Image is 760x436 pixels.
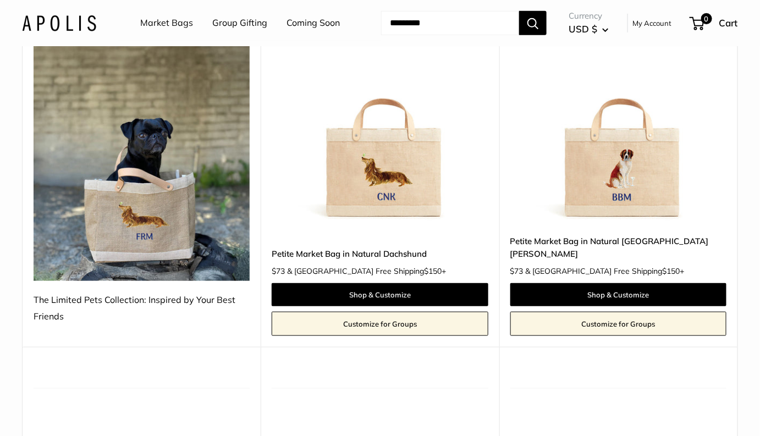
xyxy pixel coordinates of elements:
[272,247,488,260] a: Petite Market Bag in Natural Dachshund
[719,17,738,29] span: Cart
[287,15,340,31] a: Coming Soon
[212,15,267,31] a: Group Gifting
[510,8,726,224] img: Petite Market Bag in Natural St. Bernard
[691,14,738,32] a: 0 Cart
[287,267,446,275] span: & [GEOGRAPHIC_DATA] Free Shipping +
[519,11,547,35] button: Search
[140,15,193,31] a: Market Bags
[510,8,726,224] a: Petite Market Bag in Natural St. BernardPetite Market Bag in Natural St. Bernard
[526,267,685,275] span: & [GEOGRAPHIC_DATA] Free Shipping +
[569,8,609,24] span: Currency
[272,8,488,224] a: Petite Market Bag in Natural DachshundPetite Market Bag in Natural Dachshund
[272,283,488,306] a: Shop & Customize
[34,8,250,281] img: The Limited Pets Collection: Inspired by Your Best Friends
[701,13,712,24] span: 0
[22,15,96,31] img: Apolis
[569,20,609,38] button: USD $
[510,266,524,276] span: $73
[272,312,488,336] a: Customize for Groups
[272,8,488,224] img: Petite Market Bag in Natural Dachshund
[272,266,285,276] span: $73
[510,312,726,336] a: Customize for Groups
[510,235,726,261] a: Petite Market Bag in Natural [GEOGRAPHIC_DATA][PERSON_NAME]
[569,23,597,35] span: USD $
[424,266,442,276] span: $150
[663,266,680,276] span: $150
[510,283,726,306] a: Shop & Customize
[34,292,250,325] div: The Limited Pets Collection: Inspired by Your Best Friends
[381,11,519,35] input: Search...
[632,16,671,30] a: My Account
